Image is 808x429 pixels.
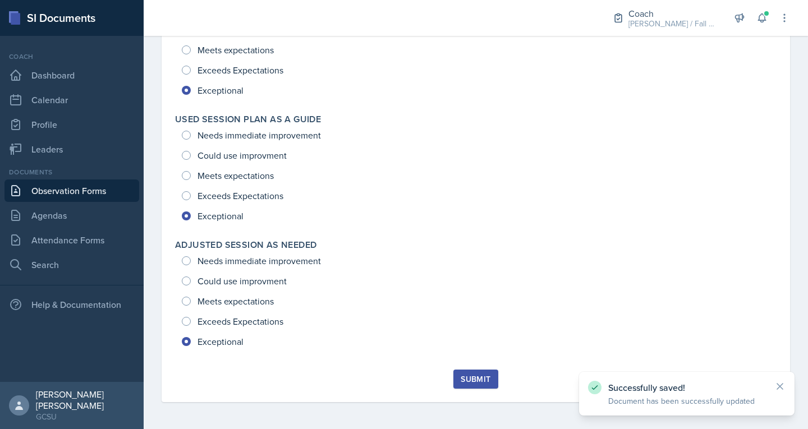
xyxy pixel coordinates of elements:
[608,395,765,407] p: Document has been successfully updated
[4,167,139,177] div: Documents
[175,114,321,125] label: Used Session Plan As A Guide
[4,52,139,62] div: Coach
[175,239,316,251] label: Adjusted Session As Needed
[628,18,718,30] div: [PERSON_NAME] / Fall 2025
[4,204,139,227] a: Agendas
[4,89,139,111] a: Calendar
[4,293,139,316] div: Help & Documentation
[36,389,135,411] div: [PERSON_NAME] [PERSON_NAME]
[4,138,139,160] a: Leaders
[36,411,135,422] div: GCSU
[4,64,139,86] a: Dashboard
[4,253,139,276] a: Search
[4,179,139,202] a: Observation Forms
[628,7,718,20] div: Coach
[461,375,490,384] div: Submit
[4,113,139,136] a: Profile
[4,229,139,251] a: Attendance Forms
[608,382,765,393] p: Successfully saved!
[453,370,498,389] button: Submit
